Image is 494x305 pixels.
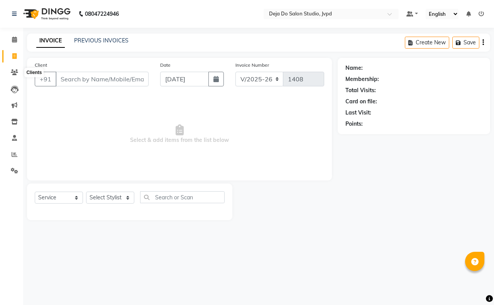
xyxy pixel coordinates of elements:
[35,62,47,69] label: Client
[140,191,225,203] input: Search or Scan
[36,34,65,48] a: INVOICE
[35,96,324,173] span: Select & add items from the list below
[20,3,73,25] img: logo
[235,62,269,69] label: Invoice Number
[24,68,44,78] div: Clients
[345,86,376,94] div: Total Visits:
[56,72,149,86] input: Search by Name/Mobile/Email/Code
[345,120,363,128] div: Points:
[405,37,449,49] button: Create New
[345,75,379,83] div: Membership:
[345,64,363,72] div: Name:
[462,274,486,297] iframe: chat widget
[345,98,377,106] div: Card on file:
[74,37,129,44] a: PREVIOUS INVOICES
[452,37,479,49] button: Save
[160,62,171,69] label: Date
[345,109,371,117] div: Last Visit:
[85,3,119,25] b: 08047224946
